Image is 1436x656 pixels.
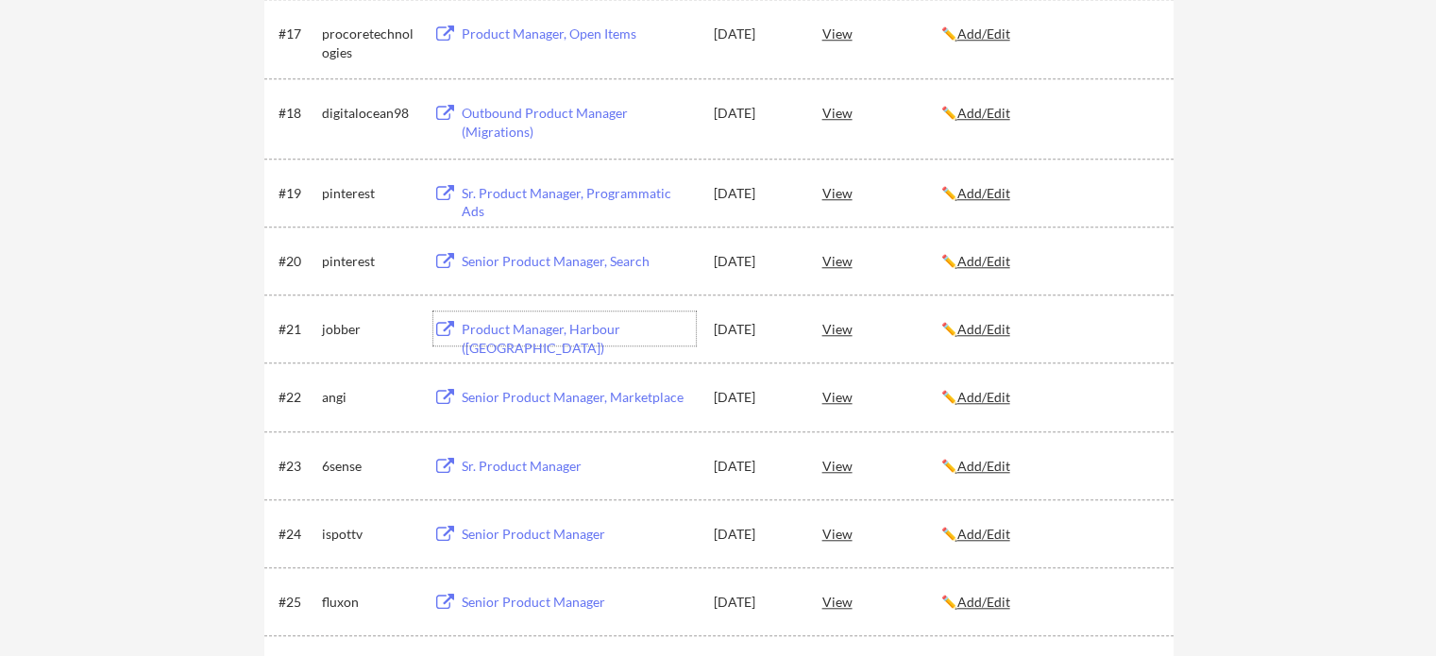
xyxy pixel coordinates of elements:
[322,388,416,407] div: angi
[957,594,1010,610] u: Add/Edit
[957,389,1010,405] u: Add/Edit
[322,593,416,612] div: fluxon
[322,104,416,123] div: digitalocean98
[714,593,797,612] div: [DATE]
[279,104,315,123] div: #18
[941,320,1157,339] div: ✏️
[941,525,1157,544] div: ✏️
[941,104,1157,123] div: ✏️
[714,320,797,339] div: [DATE]
[279,593,315,612] div: #25
[714,388,797,407] div: [DATE]
[822,95,941,129] div: View
[279,184,315,203] div: #19
[279,320,315,339] div: #21
[714,525,797,544] div: [DATE]
[462,320,696,357] div: Product Manager, Harbour ([GEOGRAPHIC_DATA])
[462,525,696,544] div: Senior Product Manager
[822,176,941,210] div: View
[714,25,797,43] div: [DATE]
[714,184,797,203] div: [DATE]
[462,104,696,141] div: Outbound Product Manager (Migrations)
[957,25,1010,42] u: Add/Edit
[322,320,416,339] div: jobber
[462,388,696,407] div: Senior Product Manager, Marketplace
[462,252,696,271] div: Senior Product Manager, Search
[822,16,941,50] div: View
[462,593,696,612] div: Senior Product Manager
[714,252,797,271] div: [DATE]
[941,184,1157,203] div: ✏️
[462,184,696,221] div: Sr. Product Manager, Programmatic Ads
[462,25,696,43] div: Product Manager, Open Items
[279,252,315,271] div: #20
[822,448,941,482] div: View
[957,253,1010,269] u: Add/Edit
[322,525,416,544] div: ispottv
[941,252,1157,271] div: ✏️
[462,457,696,476] div: Sr. Product Manager
[714,104,797,123] div: [DATE]
[822,311,941,345] div: View
[322,252,416,271] div: pinterest
[941,388,1157,407] div: ✏️
[957,458,1010,474] u: Add/Edit
[822,516,941,550] div: View
[279,388,315,407] div: #22
[957,526,1010,542] u: Add/Edit
[822,584,941,618] div: View
[322,457,416,476] div: 6sense
[822,379,941,413] div: View
[322,184,416,203] div: pinterest
[279,525,315,544] div: #24
[322,25,416,61] div: procoretechnologies
[279,25,315,43] div: #17
[957,105,1010,121] u: Add/Edit
[941,593,1157,612] div: ✏️
[279,457,315,476] div: #23
[957,321,1010,337] u: Add/Edit
[957,185,1010,201] u: Add/Edit
[714,457,797,476] div: [DATE]
[941,457,1157,476] div: ✏️
[822,244,941,278] div: View
[941,25,1157,43] div: ✏️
